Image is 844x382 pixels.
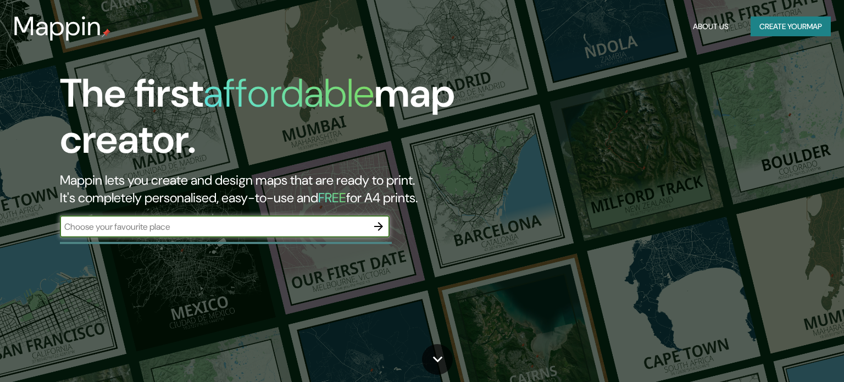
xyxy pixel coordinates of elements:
img: mappin-pin [102,29,110,37]
button: Create yourmap [751,16,831,37]
h3: Mappin [13,11,102,42]
h1: affordable [203,68,374,119]
input: Choose your favourite place [60,220,368,233]
h1: The first map creator. [60,70,482,171]
button: About Us [688,16,733,37]
h5: FREE [318,189,346,206]
h2: Mappin lets you create and design maps that are ready to print. It's completely personalised, eas... [60,171,482,207]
